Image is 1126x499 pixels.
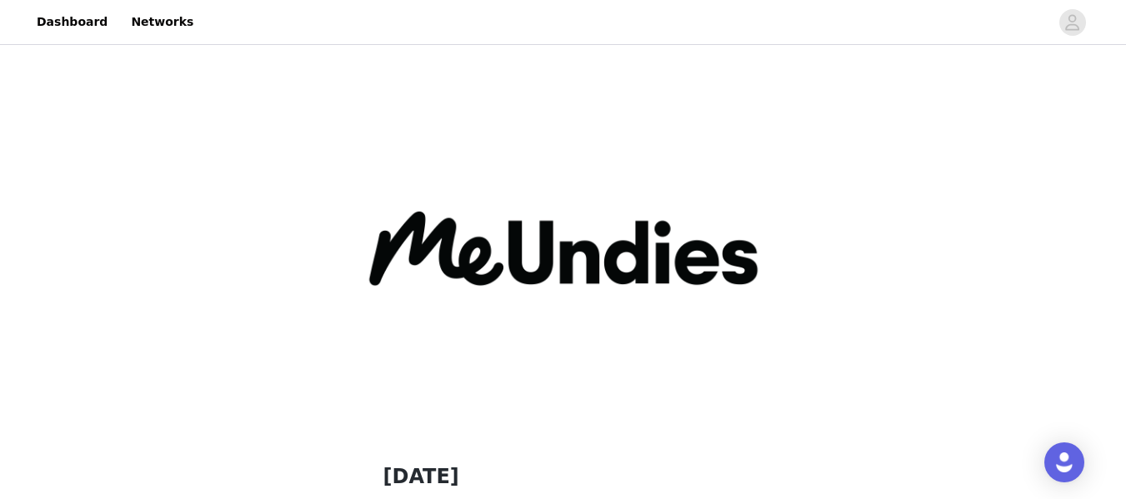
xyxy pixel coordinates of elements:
h1: [DATE] [383,462,743,492]
a: Dashboard [27,3,118,41]
a: Networks [121,3,203,41]
img: campaign image [363,48,763,448]
div: Open Intercom Messenger [1044,442,1084,482]
div: avatar [1064,9,1080,36]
